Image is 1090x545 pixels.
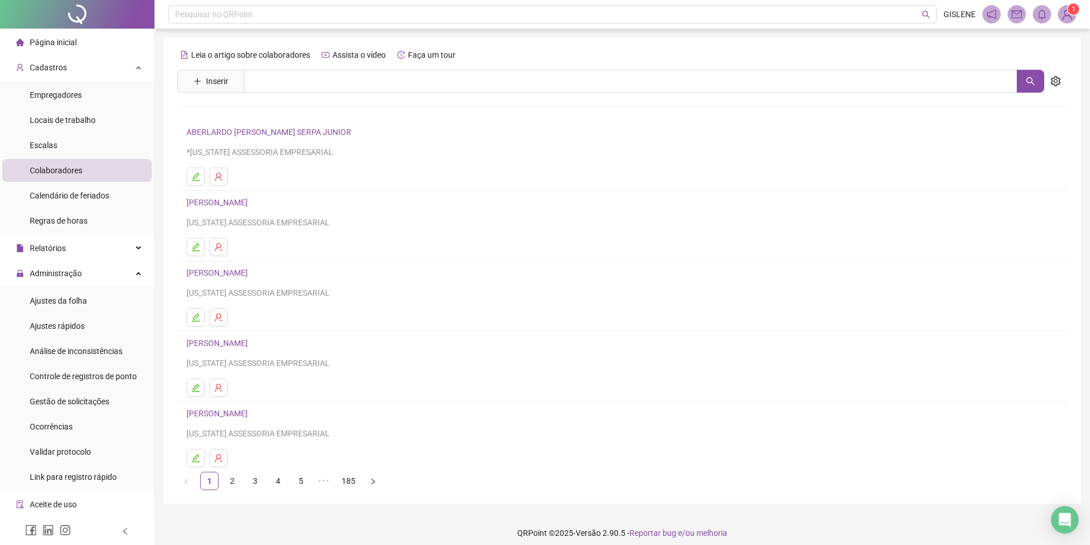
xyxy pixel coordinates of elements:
[191,453,200,463] span: edit
[364,472,382,490] li: Próxima página
[364,472,382,490] button: right
[269,472,287,490] li: 4
[30,269,82,278] span: Administração
[247,472,264,490] a: 3
[187,339,251,348] a: [PERSON_NAME]
[187,357,1058,369] div: [US_STATE] ASSESSORIA EMPRESARIAL
[30,397,109,406] span: Gestão de solicitações
[187,146,1058,158] div: *[US_STATE] ASSESSORIA EMPRESARIAL
[269,472,287,490] a: 4
[246,472,264,490] li: 3
[30,90,82,100] span: Empregadores
[30,472,117,482] span: Link para registro rápido
[30,141,57,150] span: Escalas
[1037,9,1047,19] span: bell
[397,51,405,59] span: history
[177,472,196,490] button: left
[576,528,601,538] span: Versão
[30,166,82,175] span: Colaboradores
[30,422,73,431] span: Ocorrências
[315,472,333,490] span: •••
[30,38,77,47] span: Página inicial
[16,38,24,46] span: home
[214,383,223,392] span: user-delete
[292,472,310,490] li: 5
[200,472,219,490] li: 1
[214,453,223,463] span: user-delete
[16,269,24,277] span: lock
[187,409,251,418] a: [PERSON_NAME]
[223,472,241,490] li: 2
[191,383,200,392] span: edit
[214,313,223,322] span: user-delete
[408,50,455,59] span: Faça um tour
[187,128,355,137] a: ABERLARDO [PERSON_NAME] SERPA JUNIOR
[16,244,24,252] span: file
[184,72,237,90] button: Inserir
[180,51,188,59] span: file-text
[201,472,218,490] a: 1
[30,296,87,305] span: Ajustes da folha
[944,8,976,21] span: GISLENE
[191,242,200,252] span: edit
[315,472,333,490] li: 5 próximas páginas
[16,500,24,508] span: audit
[30,321,85,331] span: Ajustes rápidos
[214,242,223,252] span: user-delete
[187,198,251,207] a: [PERSON_NAME]
[30,347,122,356] span: Análise de inconsistências
[1051,76,1061,86] span: setting
[30,447,91,456] span: Validar protocolo
[30,63,67,72] span: Cadastros
[922,10,930,19] span: search
[193,77,201,85] span: plus
[629,528,727,538] span: Reportar bug e/ou melhoria
[16,63,24,71] span: user-add
[1072,5,1076,13] span: 1
[121,527,129,535] span: left
[1059,6,1076,23] img: 90811
[1012,9,1022,19] span: mail
[30,500,77,509] span: Aceite de uso
[30,244,66,253] span: Relatórios
[183,478,190,485] span: left
[332,50,386,59] span: Assista o vídeo
[30,372,137,381] span: Controle de registros de ponto
[191,313,200,322] span: edit
[206,75,228,87] span: Inserir
[177,472,196,490] li: Página anterior
[292,472,310,490] a: 5
[60,524,71,536] span: instagram
[191,172,200,181] span: edit
[191,50,310,59] span: Leia o artigo sobre colaboradores
[30,116,96,125] span: Locais de trabalho
[1068,3,1079,15] sup: Atualize o seu contato no menu Meus Dados
[338,472,359,490] a: 185
[30,216,88,225] span: Regras de horas
[322,51,330,59] span: youtube
[370,478,376,485] span: right
[338,472,359,490] li: 185
[25,524,37,536] span: facebook
[187,427,1058,440] div: [US_STATE] ASSESSORIA EMPRESARIAL
[42,524,54,536] span: linkedin
[187,268,251,277] a: [PERSON_NAME]
[224,472,241,490] a: 2
[214,172,223,181] span: user-delete
[1051,506,1079,534] div: Open Intercom Messenger
[187,287,1058,299] div: [US_STATE] ASSESSORIA EMPRESARIAL
[187,216,1058,229] div: [US_STATE] ASSESSORIA EMPRESARIAL
[1026,77,1035,86] span: search
[986,9,997,19] span: notification
[30,191,109,200] span: Calendário de feriados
